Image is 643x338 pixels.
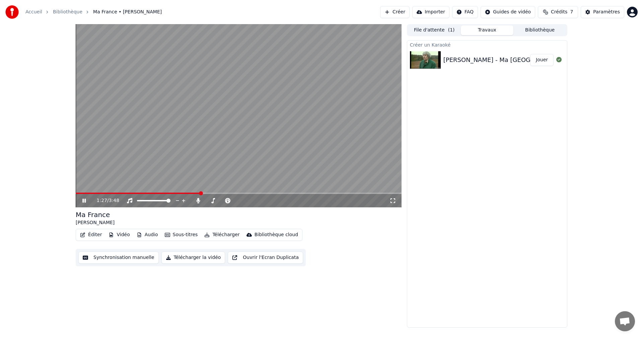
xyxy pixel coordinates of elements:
div: / [97,197,113,204]
button: Bibliothèque [513,25,566,35]
div: Paramètres [593,9,620,15]
span: ( 1 ) [448,27,455,33]
span: Ma France • [PERSON_NAME] [93,9,162,15]
nav: breadcrumb [25,9,162,15]
a: Bibliothèque [53,9,82,15]
button: Audio [134,230,161,240]
button: Importer [412,6,449,18]
div: Ouvrir le chat [615,311,635,331]
button: Guides de vidéo [481,6,535,18]
span: Crédits [551,9,567,15]
button: Crédits7 [538,6,578,18]
button: Éditer [77,230,104,240]
button: Travaux [461,25,514,35]
button: Créer [380,6,410,18]
span: 7 [570,9,573,15]
button: Synchronisation manuelle [78,252,159,264]
button: Jouer [530,54,554,66]
span: 3:48 [109,197,119,204]
img: youka [5,5,19,19]
button: Paramètres [581,6,624,18]
button: Ouvrir l'Ecran Duplicata [228,252,303,264]
div: Créer un Karaoké [407,41,567,49]
button: Vidéo [106,230,132,240]
button: Télécharger la vidéo [161,252,225,264]
div: [PERSON_NAME] - Ma [GEOGRAPHIC_DATA] [443,55,574,65]
button: Sous-titres [162,230,201,240]
a: Accueil [25,9,42,15]
button: FAQ [452,6,478,18]
span: 1:27 [97,197,107,204]
div: [PERSON_NAME] [76,219,115,226]
div: Ma France [76,210,115,219]
div: Bibliothèque cloud [255,231,298,238]
button: Télécharger [202,230,242,240]
button: File d'attente [408,25,461,35]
